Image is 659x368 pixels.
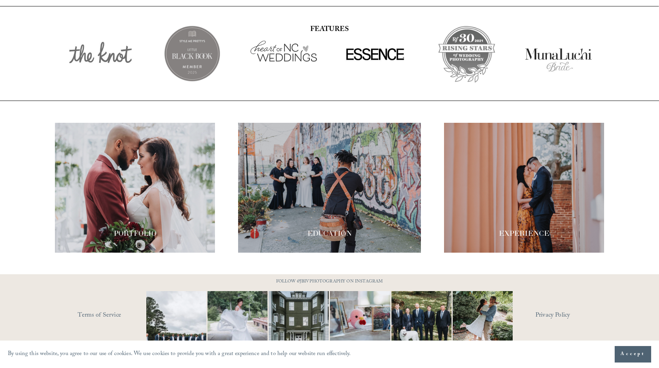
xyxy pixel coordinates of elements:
[315,291,405,351] img: This has got to be one of the cutest detail shots I've ever taken for a wedding! 📷 @thewoobles #I...
[8,349,351,360] p: By using this website, you agree to our use of cookies. We use cookies to provide you with a grea...
[193,291,283,351] img: Not every photo needs to be perfectly still, sometimes the best ones are the ones that feel like ...
[260,291,338,351] img: Wideshots aren't just &quot;nice to have,&quot; they're a wedding day essential! 🙌 #Wideshotwedne...
[131,291,222,351] img: Definitely, not your typical #WideShotWednesday moment. It&rsquo;s all about the suits, the smile...
[376,291,466,351] img: Happy #InternationalDogDay to all the pups who have made wedding days, engagement sessions, and p...
[621,350,645,358] span: Accept
[453,281,513,361] img: It&rsquo;s that time of year where weddings and engagements pick up and I get the joy of capturin...
[499,229,549,238] span: EXPERIENCE
[261,278,398,286] p: FOLLOW @JBIVPHOTOGRAPHY ON INSTAGRAM
[308,229,352,238] span: EDUCATION
[535,310,604,322] a: Privacy Policy
[615,346,651,363] button: Accept
[78,310,169,322] a: Terms of Service
[310,24,349,36] strong: FEATURES
[114,229,157,238] span: PORTFOLIO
